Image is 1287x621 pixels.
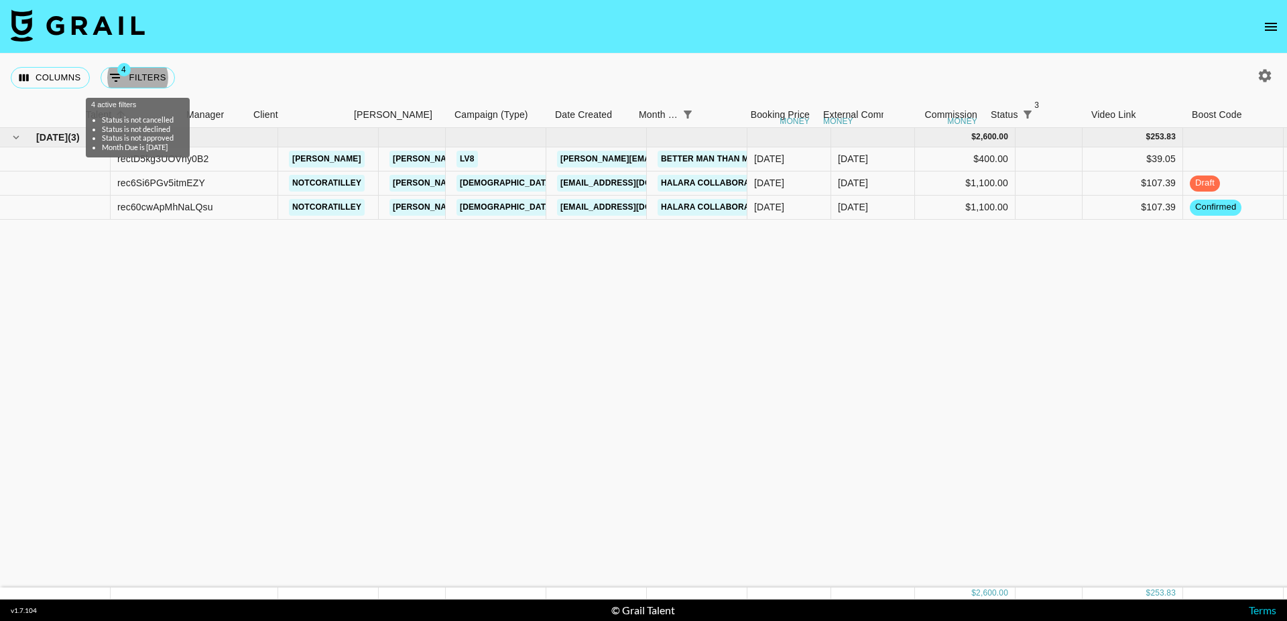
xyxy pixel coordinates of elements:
[1192,102,1242,128] div: Boost Code
[1018,105,1037,124] div: 3 active filters
[823,102,914,128] div: External Commission
[976,131,1008,143] div: 2,600.00
[180,102,247,128] div: Manager
[456,175,557,192] a: [DEMOGRAPHIC_DATA]
[1258,13,1284,40] button: open drawer
[1249,604,1276,616] a: Terms
[658,175,772,192] a: Halara collaboration
[754,152,784,165] div: 10/1/2025
[971,588,976,599] div: $
[1083,196,1183,220] div: $107.39
[658,151,969,167] a: Better Man Than Me Marshmello & [PERSON_NAME] [PERSON_NAME]
[976,588,1008,599] div: 2,600.00
[1185,102,1286,128] div: Boost Code
[1083,147,1183,171] div: $39.05
[456,199,557,216] a: [DEMOGRAPHIC_DATA]
[101,67,175,88] button: Show filters
[1083,171,1183,196] div: $107.39
[102,125,174,134] li: Status is not declined
[389,175,608,192] a: [PERSON_NAME][EMAIL_ADDRESS][DOMAIN_NAME]
[754,200,784,214] div: 7/31/2025
[186,102,224,128] div: Manager
[1146,588,1151,599] div: $
[557,151,776,167] a: [PERSON_NAME][EMAIL_ADDRESS][DOMAIN_NAME]
[454,102,528,128] div: Campaign (Type)
[102,143,174,152] li: Month Due is [DATE]
[915,196,1016,220] div: $1,100.00
[823,117,853,125] div: money
[117,200,213,214] div: rec60cwApMhNaLQsu
[611,604,675,617] div: © Grail Talent
[947,117,977,125] div: money
[117,63,131,76] span: 4
[639,102,678,128] div: Month Due
[389,151,608,167] a: [PERSON_NAME][EMAIL_ADDRESS][DOMAIN_NAME]
[354,102,432,128] div: [PERSON_NAME]
[1091,102,1136,128] div: Video Link
[117,176,205,190] div: rec6Si6PGv5itmEZY
[924,102,977,128] div: Commission
[838,152,868,165] div: Oct '25
[548,102,632,128] div: Date Created
[1150,131,1176,143] div: 253.83
[289,151,365,167] a: [PERSON_NAME]
[247,102,347,128] div: Client
[7,128,25,147] button: hide children
[102,133,174,143] li: Status is not approved
[632,102,716,128] div: Month Due
[389,199,608,216] a: [PERSON_NAME][EMAIL_ADDRESS][DOMAIN_NAME]
[253,102,278,128] div: Client
[915,171,1016,196] div: $1,100.00
[780,117,810,125] div: money
[754,176,784,190] div: 7/31/2025
[1030,98,1044,112] span: 3
[91,100,184,152] div: 4 active filters
[79,102,180,128] div: Talent
[697,105,716,124] button: Sort
[68,131,80,144] span: ( 3 )
[991,102,1018,128] div: Status
[456,151,478,167] a: LV8
[36,131,68,144] span: [DATE]
[117,152,208,165] div: rectD5kg3UOVny0B2
[984,102,1085,128] div: Status
[347,102,448,128] div: Booker
[11,9,145,42] img: Grail Talent
[1150,588,1176,599] div: 253.83
[102,115,174,125] li: Status is not cancelled
[915,147,1016,171] div: $400.00
[11,67,90,88] button: Select columns
[1037,105,1056,124] button: Sort
[838,200,868,214] div: Oct '25
[448,102,548,128] div: Campaign (Type)
[751,102,810,128] div: Booking Price
[971,131,976,143] div: $
[289,175,365,192] a: notcoratilley
[1146,131,1151,143] div: $
[11,606,37,615] div: v 1.7.104
[658,199,772,216] a: Halara collaboration
[1018,105,1037,124] button: Show filters
[557,199,707,216] a: [EMAIL_ADDRESS][DOMAIN_NAME]
[678,105,697,124] button: Show filters
[1085,102,1185,128] div: Video Link
[678,105,697,124] div: 1 active filter
[1190,177,1220,190] span: draft
[838,176,868,190] div: Oct '25
[555,102,612,128] div: Date Created
[289,199,365,216] a: notcoratilley
[1190,201,1241,214] span: confirmed
[557,175,707,192] a: [EMAIL_ADDRESS][DOMAIN_NAME]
